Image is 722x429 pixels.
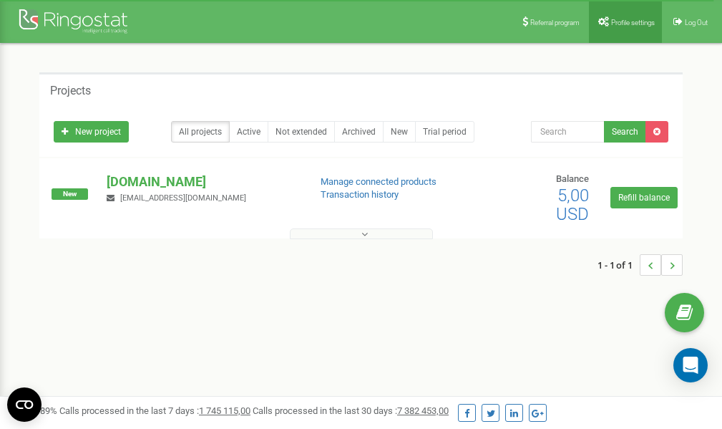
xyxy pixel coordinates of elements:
span: New [52,188,88,200]
span: Log Out [685,19,708,26]
a: Archived [334,121,384,143]
div: Open Intercom Messenger [673,348,708,382]
span: 1 - 1 of 1 [597,254,640,276]
button: Search [604,121,646,143]
span: [EMAIL_ADDRESS][DOMAIN_NAME] [120,193,246,203]
a: Manage connected products [321,176,436,187]
span: Calls processed in the last 7 days : [59,405,250,416]
a: Transaction history [321,189,399,200]
a: All projects [171,121,230,143]
u: 1 745 115,00 [199,405,250,416]
a: New project [54,121,129,143]
span: 5,00 USD [556,185,589,224]
span: Profile settings [611,19,655,26]
a: Active [229,121,268,143]
a: Trial period [415,121,474,143]
button: Open CMP widget [7,387,42,422]
nav: ... [597,240,683,290]
span: Balance [556,173,589,184]
a: New [383,121,416,143]
h5: Projects [50,85,91,97]
p: [DOMAIN_NAME] [107,173,297,191]
a: Not extended [268,121,335,143]
u: 7 382 453,00 [397,405,449,416]
span: Calls processed in the last 30 days : [253,405,449,416]
input: Search [531,121,605,143]
span: Referral program [530,19,580,26]
a: Refill balance [610,187,678,208]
